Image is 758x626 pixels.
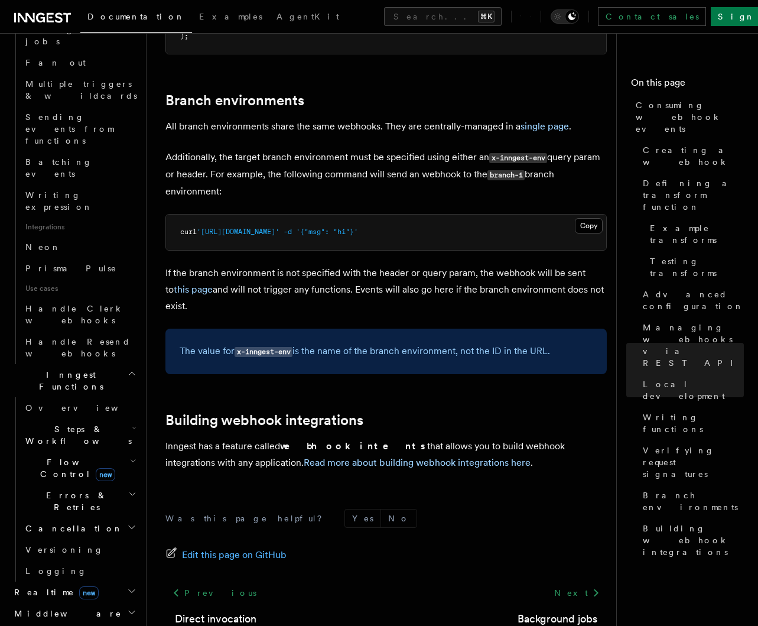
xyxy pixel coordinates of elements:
span: ); [180,32,188,40]
span: Consuming webhook events [636,99,744,135]
strong: webhook intents [280,440,427,452]
button: Copy [575,218,603,233]
a: Batching events [21,151,139,184]
span: Example transforms [650,222,744,246]
span: Advanced configuration [643,288,744,312]
p: Inngest has a feature called that allows you to build webhook integrations with any application. . [165,438,607,471]
a: Sending events from functions [21,106,139,151]
span: Use cases [21,279,139,298]
button: Cancellation [21,518,139,539]
a: Read more about building webhook integrations here [304,457,531,468]
a: Branch environments [165,92,304,109]
a: AgentKit [269,4,346,32]
a: Defining a transform function [638,173,744,218]
span: Steps & Workflows [21,423,132,447]
a: Building webhook integrations [165,412,363,429]
span: Documentation [87,12,185,21]
span: curl [180,228,197,236]
span: Writing functions [643,411,744,435]
a: Next [547,582,607,604]
h4: On this page [631,76,744,95]
a: Advanced configuration [638,284,744,317]
a: Versioning [21,539,139,560]
span: Building webhook integrations [643,523,744,558]
a: Writing functions [638,407,744,440]
a: Previous [165,582,263,604]
p: If the branch environment is not specified with the header or query param, the webhook will be se... [165,265,607,314]
button: Flow Controlnew [21,452,139,485]
button: Inngest Functions [9,364,139,397]
a: Logging [21,560,139,582]
span: Batching events [25,157,92,179]
code: branch-1 [487,170,525,180]
span: new [79,586,99,599]
code: x-inngest-env [489,153,547,163]
button: Yes [345,510,380,527]
span: Defining a transform function [643,177,744,213]
span: new [96,468,115,481]
span: Flow Control [21,456,130,480]
a: Branch environments [638,485,744,518]
span: Sending events from functions [25,112,113,145]
a: Fan out [21,52,139,73]
p: The value for is the name of the branch environment, not the ID in the URL. [180,343,593,360]
a: Consuming webhook events [631,95,744,140]
a: Examples [192,4,269,32]
span: Cancellation [21,523,123,534]
span: Versioning [25,545,103,554]
a: Building webhook integrations [638,518,744,563]
div: Inngest Functions [9,397,139,582]
a: this page [174,284,213,295]
button: Middleware [9,603,139,624]
span: Managing webhooks via REST API [643,322,744,369]
span: Branch environments [643,489,744,513]
span: Logging [25,566,87,576]
a: Handle Clerk webhooks [21,298,139,331]
span: '[URL][DOMAIN_NAME]' [197,228,279,236]
button: No [381,510,417,527]
span: Errors & Retries [21,489,128,513]
p: All branch environments share the same webhooks. They are centrally-managed in a . [165,118,607,135]
span: Testing transforms [650,255,744,279]
button: Toggle dark mode [551,9,579,24]
span: Fan out [25,58,86,67]
button: Realtimenew [9,582,139,603]
span: Prisma Pulse [25,264,117,273]
a: Writing expression [21,184,139,218]
a: Multiple triggers & wildcards [21,73,139,106]
a: Background jobs [21,19,139,52]
span: Realtime [9,586,99,598]
span: '{"msg": "hi"}' [296,228,358,236]
span: Writing expression [25,190,93,212]
a: Managing webhooks via REST API [638,317,744,374]
kbd: ⌘K [478,11,495,22]
span: Multiple triggers & wildcards [25,79,137,100]
span: Examples [199,12,262,21]
a: Edit this page on GitHub [165,547,287,563]
span: Handle Resend webhooks [25,337,131,358]
p: Was this page helpful? [165,513,330,524]
span: Integrations [21,218,139,236]
span: Neon [25,242,61,252]
a: Contact sales [598,7,706,26]
a: Handle Resend webhooks [21,331,139,364]
code: x-inngest-env [235,347,292,357]
a: Local development [638,374,744,407]
span: Local development [643,378,744,402]
a: Verifying request signatures [638,440,744,485]
span: Middleware [9,608,122,619]
span: -d [284,228,292,236]
span: Creating a webhook [643,144,744,168]
p: Additionally, the target branch environment must be specified using either an query param or head... [165,149,607,200]
span: Handle Clerk webhooks [25,304,124,325]
span: AgentKit [276,12,339,21]
a: Prisma Pulse [21,258,139,279]
a: Testing transforms [645,251,744,284]
span: Inngest Functions [9,369,128,393]
button: Search...⌘K [384,7,502,26]
button: Steps & Workflows [21,419,139,452]
a: single page [520,121,569,132]
span: Overview [25,403,147,413]
a: Documentation [80,4,192,33]
a: Example transforms [645,218,744,251]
